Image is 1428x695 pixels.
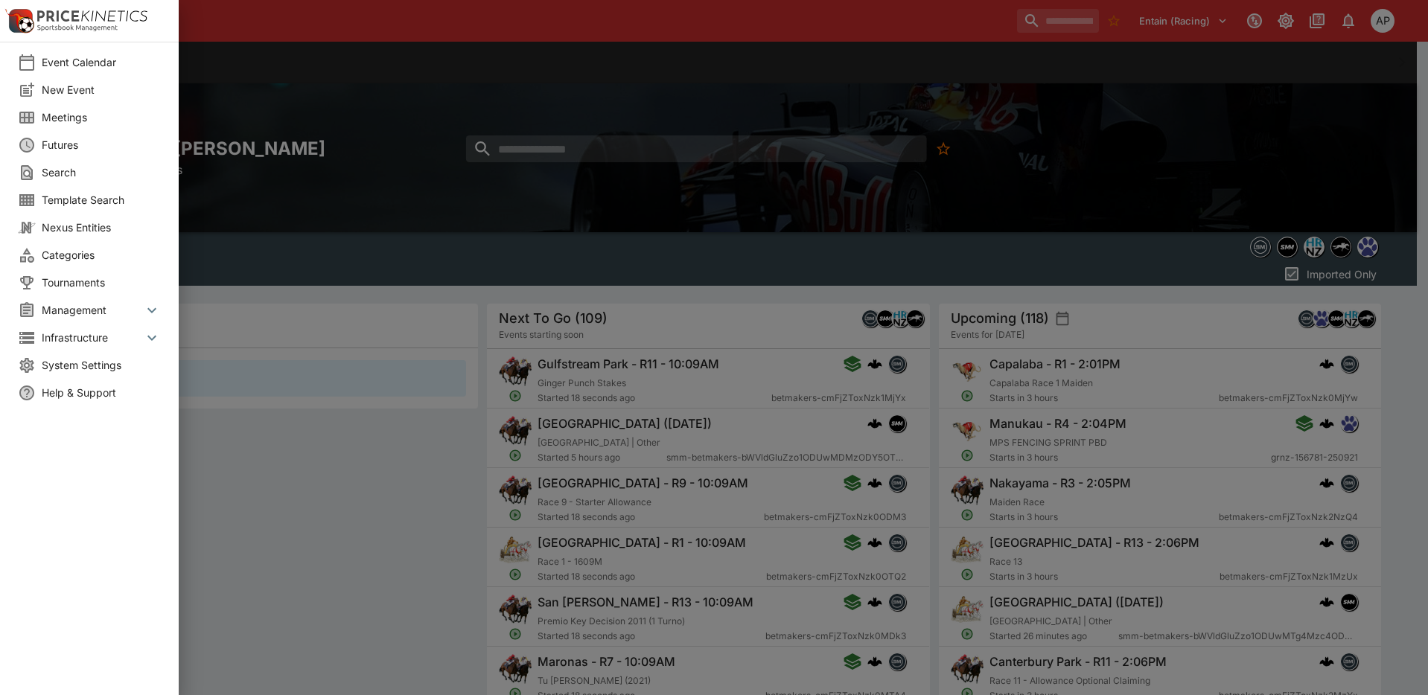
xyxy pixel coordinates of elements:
[37,25,118,31] img: Sportsbook Management
[42,192,161,208] span: Template Search
[42,164,161,180] span: Search
[42,220,161,235] span: Nexus Entities
[42,137,161,153] span: Futures
[42,330,143,345] span: Infrastructure
[4,6,34,36] img: PriceKinetics Logo
[42,357,161,373] span: System Settings
[42,275,161,290] span: Tournaments
[42,82,161,97] span: New Event
[42,302,143,318] span: Management
[42,247,161,263] span: Categories
[42,385,161,400] span: Help & Support
[42,54,161,70] span: Event Calendar
[42,109,161,125] span: Meetings
[37,10,147,22] img: PriceKinetics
